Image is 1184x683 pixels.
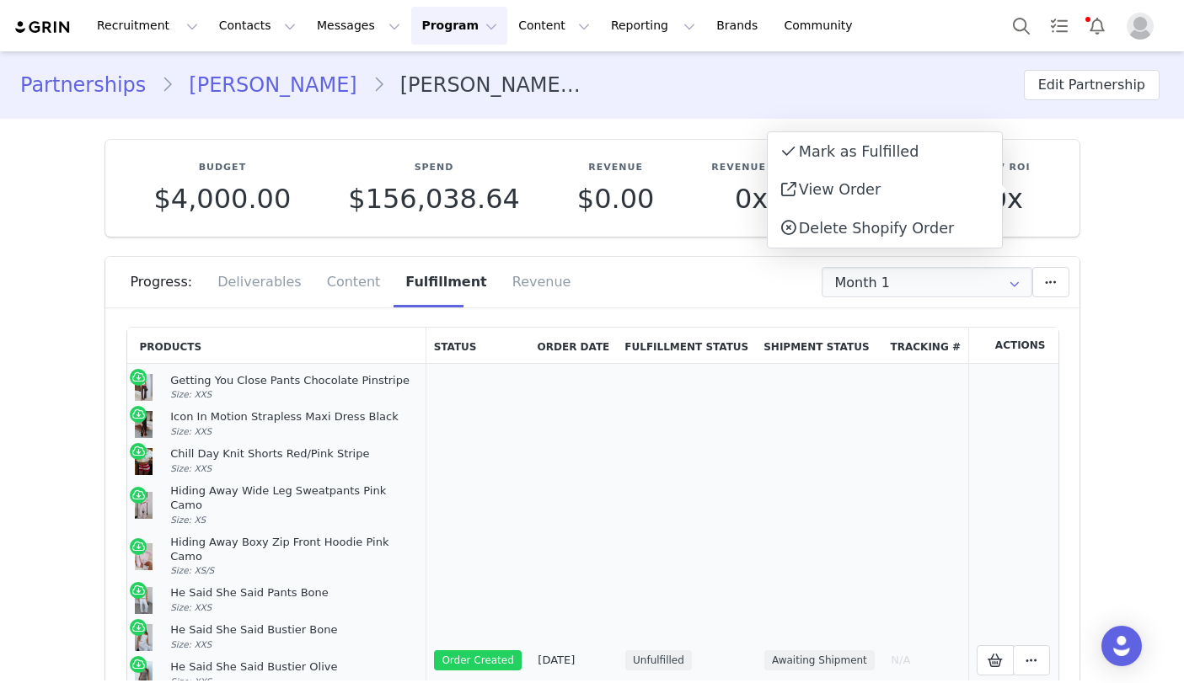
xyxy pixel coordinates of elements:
[799,143,919,160] span: Mark as Fulfilled
[170,447,418,462] div: Chill Day Knit Shorts Red/Pink Stripe
[135,492,153,519] img: A2A73A39-DCF8-43F1-BA0E-4AE03DC11686.jpg
[20,70,161,100] a: Partnerships
[411,7,507,45] button: Program
[205,257,314,307] div: Deliverables
[711,161,790,175] p: Revenue ROI
[706,7,773,45] a: Brands
[756,328,882,364] th: Shipment Status
[393,257,499,307] div: Fulfillment
[170,602,212,612] span: Size: XXS
[153,183,291,215] span: $4,000.00
[530,328,618,364] th: Order Date
[170,484,418,513] div: Hiding Away Wide Leg Sweatpants Pink Camo
[1041,7,1078,45] a: Tasks
[170,463,212,473] span: Size: XXS
[170,515,206,525] span: Size: XS
[314,257,394,307] div: Content
[174,70,372,100] a: [PERSON_NAME]
[625,650,692,670] span: Unfulfilled
[822,267,1032,297] input: Select
[768,171,1002,210] a: View Order
[13,19,72,35] img: grin logo
[307,7,410,45] button: Messages
[799,220,954,237] span: Delete Shopify Order
[13,13,584,32] body: Rich Text Area. Press ALT-0 for help.
[711,184,790,214] p: 0x
[135,448,153,475] img: 500727570_18501537661004268_3101185018381750322_n.jpg
[135,587,153,614] img: white-fox-he-said-she-said-pants-bustier-bone-brown-12.8.25-04.jpg
[170,410,418,424] div: Icon In Motion Strapless Maxi Dress Black
[434,650,521,670] span: Order Created
[764,650,875,670] span: Awaiting Shipment
[170,374,418,388] div: Getting You Close Pants Chocolate Pinstripe
[135,411,153,438] img: white-fox-icon-in-motion-strapless-maxi-dress-black--14.8.25-02.jpg
[348,161,520,175] p: Spend
[617,328,756,364] th: Fulfillment Status
[170,586,418,600] div: He Said She Said Pants Bone
[170,565,214,575] span: Size: XS/S
[577,183,655,215] span: $0.00
[170,389,212,399] span: Size: XXS
[135,624,153,651] img: white-fox-he-said-she-said-pants-bustier-bone-brown-12.8.25-08.jpg
[135,543,153,570] img: F082C31A-ADF7-4EA0-9A8D-6D9BDB87E05D.jpg
[127,328,426,364] th: Products
[1079,7,1116,45] button: Notifications
[883,328,968,364] th: Tracking #
[1101,626,1142,666] div: Open Intercom Messenger
[983,161,1030,175] p: IMV ROI
[170,426,212,436] span: Size: XXS
[170,639,212,649] span: Size: XXS
[983,184,1030,214] p: 0x
[153,161,291,175] p: Budget
[774,7,871,45] a: Community
[170,536,418,564] div: Hiding Away Boxy Zip Front Hoodie Pink Camo
[1003,7,1040,45] button: Search
[426,328,530,364] th: Status
[508,7,600,45] button: Content
[131,257,206,307] div: Progress:
[1117,13,1171,40] button: Profile
[135,374,153,401] img: white-fox-getting-you-close-pants-chocolate-pinstripe-brown-10.9.25-01.jpg
[348,183,520,215] span: $156,038.64
[170,623,418,638] div: He Said She Said Bustier Bone
[170,660,418,675] div: He Said She Said Bustier Olive
[577,161,655,175] p: Revenue
[799,181,881,198] span: View Order
[968,328,1058,364] th: Actions
[1024,70,1160,100] button: Edit Partnership
[1127,13,1154,40] img: placeholder-profile.jpg
[87,7,208,45] button: Recruitment
[209,7,306,45] button: Contacts
[500,257,571,307] div: Revenue
[601,7,705,45] button: Reporting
